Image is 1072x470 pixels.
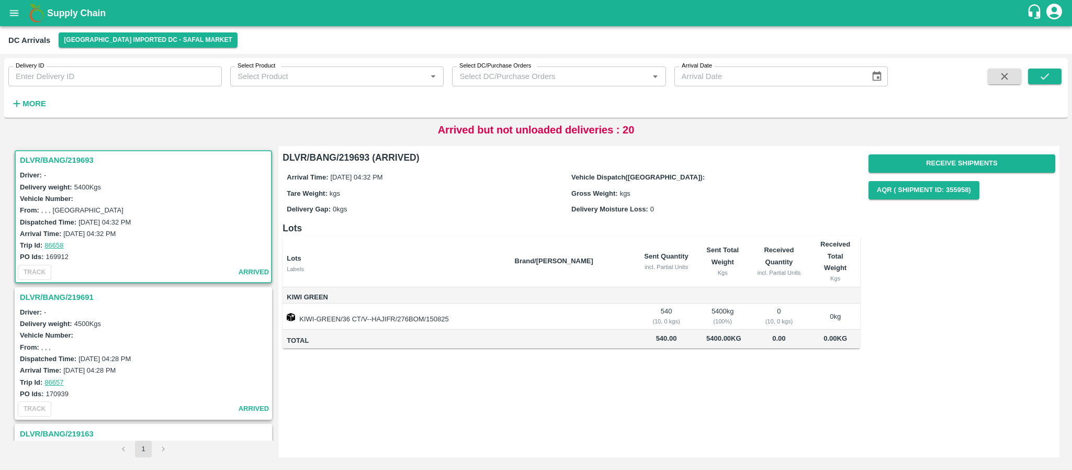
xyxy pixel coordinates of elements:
[47,8,106,18] b: Supply Chain
[682,62,712,70] label: Arrival Date
[287,189,328,197] label: Tare Weight:
[238,62,275,70] label: Select Product
[650,205,654,213] span: 0
[8,66,222,86] input: Enter Delivery ID
[20,230,61,238] label: Arrival Time:
[287,205,331,213] label: Delivery Gap:
[44,378,63,386] a: 86657
[20,290,270,304] h3: DLVR/BANG/219691
[287,173,328,181] label: Arrival Time:
[571,189,618,197] label: Gross Weight:
[114,441,173,457] nav: pagination navigation
[283,304,506,330] td: KIWI-GREEN/36 CT/V--HAJIFR/276BOM/150825
[20,331,73,339] label: Vehicle Number:
[1026,4,1045,23] div: customer-support
[333,205,347,213] span: 0 kgs
[515,257,593,265] b: Brand/[PERSON_NAME]
[63,366,116,374] label: [DATE] 04:28 PM
[635,304,698,330] td: 540
[20,378,42,386] label: Trip Id:
[620,189,630,197] span: kgs
[1045,2,1064,24] div: account of current user
[41,206,123,214] label: , , , [GEOGRAPHIC_DATA]
[283,150,860,165] h6: DLVR/BANG/219693 (ARRIVED)
[20,343,39,351] label: From:
[287,292,506,304] span: Kiwi Green
[331,173,383,181] span: [DATE] 04:32 PM
[20,206,39,214] label: From:
[20,218,76,226] label: Dispatched Time:
[674,66,863,86] input: Arrival Date
[20,241,42,249] label: Trip Id:
[706,334,741,342] span: 5400.00 Kg
[643,333,690,345] span: 540.00
[20,355,76,363] label: Dispatched Time:
[571,205,648,213] label: Delivery Moisture Loss:
[287,264,506,274] div: Labels
[20,308,42,316] label: Driver:
[239,266,269,278] span: arrived
[706,268,739,277] div: Kgs
[287,254,301,262] b: Lots
[41,343,51,351] label: , , ,
[823,334,847,342] span: 0.00 Kg
[78,355,131,363] label: [DATE] 04:28 PM
[22,99,46,108] strong: More
[755,268,802,277] div: incl. Partial Units
[26,3,47,24] img: logo
[233,70,423,83] input: Select Product
[47,6,1026,20] a: Supply Chain
[20,427,270,441] h3: DLVR/BANG/219163
[287,335,506,347] span: Total
[20,153,270,167] h3: DLVR/BANG/219693
[8,95,49,113] button: More
[455,70,631,83] input: Select DC/Purchase Orders
[44,308,46,316] span: -
[46,253,69,261] label: 169912
[755,333,802,345] span: 0.00
[63,230,116,238] label: [DATE] 04:32 PM
[20,183,72,191] label: Delivery weight:
[74,183,101,191] label: 5400 Kgs
[764,246,794,265] b: Received Quantity
[20,195,73,203] label: Vehicle Number:
[868,154,1055,173] button: Receive Shipments
[648,70,662,83] button: Open
[755,317,802,326] div: ( 10, 0 kgs)
[426,70,440,83] button: Open
[44,171,46,179] span: -
[571,173,705,181] label: Vehicle Dispatch([GEOGRAPHIC_DATA]):
[643,262,690,272] div: incl. Partial Units
[438,122,635,138] p: Arrived but not unloaded deliveries : 20
[644,252,689,260] b: Sent Quantity
[706,317,739,326] div: ( 100 %)
[46,390,69,398] label: 170939
[330,189,340,197] span: kgs
[643,317,690,326] div: ( 10, 0 kgs)
[20,320,72,328] label: Delivery weight:
[706,246,739,265] b: Sent Total Weight
[8,33,50,47] div: DC Arrivals
[44,241,63,249] a: 86658
[239,403,269,415] span: arrived
[283,221,860,236] h6: Lots
[820,240,850,272] b: Received Total Weight
[867,66,887,86] button: Choose date
[811,304,860,330] td: 0 kg
[819,274,852,283] div: Kgs
[20,253,44,261] label: PO Ids:
[698,304,747,330] td: 5400 kg
[135,441,152,457] button: page 1
[78,218,131,226] label: [DATE] 04:32 PM
[20,171,42,179] label: Driver:
[2,1,26,25] button: open drawer
[59,32,238,48] button: Select DC
[287,313,295,321] img: box
[20,390,44,398] label: PO Ids:
[16,62,44,70] label: Delivery ID
[74,320,101,328] label: 4500 Kgs
[459,62,531,70] label: Select DC/Purchase Orders
[20,366,61,374] label: Arrival Time:
[747,304,810,330] td: 0
[868,181,979,199] button: AQR ( Shipment Id: 355958)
